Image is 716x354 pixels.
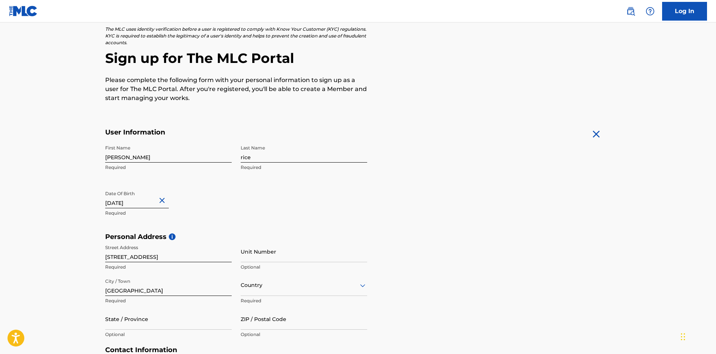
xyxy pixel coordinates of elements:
[105,50,611,67] h2: Sign up for The MLC Portal
[241,264,367,270] p: Optional
[241,164,367,171] p: Required
[105,264,232,270] p: Required
[9,6,38,16] img: MLC Logo
[105,26,367,46] p: The MLC uses identity verification before a user is registered to comply with Know Your Customer ...
[105,76,367,103] p: Please complete the following form with your personal information to sign up as a user for The ML...
[158,189,169,212] button: Close
[105,210,232,217] p: Required
[646,7,655,16] img: help
[662,2,707,21] a: Log In
[626,7,635,16] img: search
[241,297,367,304] p: Required
[105,128,367,137] h5: User Information
[623,4,638,19] a: Public Search
[105,331,232,338] p: Optional
[241,331,367,338] p: Optional
[105,297,232,304] p: Required
[105,233,611,241] h5: Personal Address
[169,233,176,240] span: i
[679,318,716,354] iframe: Chat Widget
[105,164,232,171] p: Required
[681,326,685,348] div: Drag
[643,4,658,19] div: Help
[590,128,602,140] img: close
